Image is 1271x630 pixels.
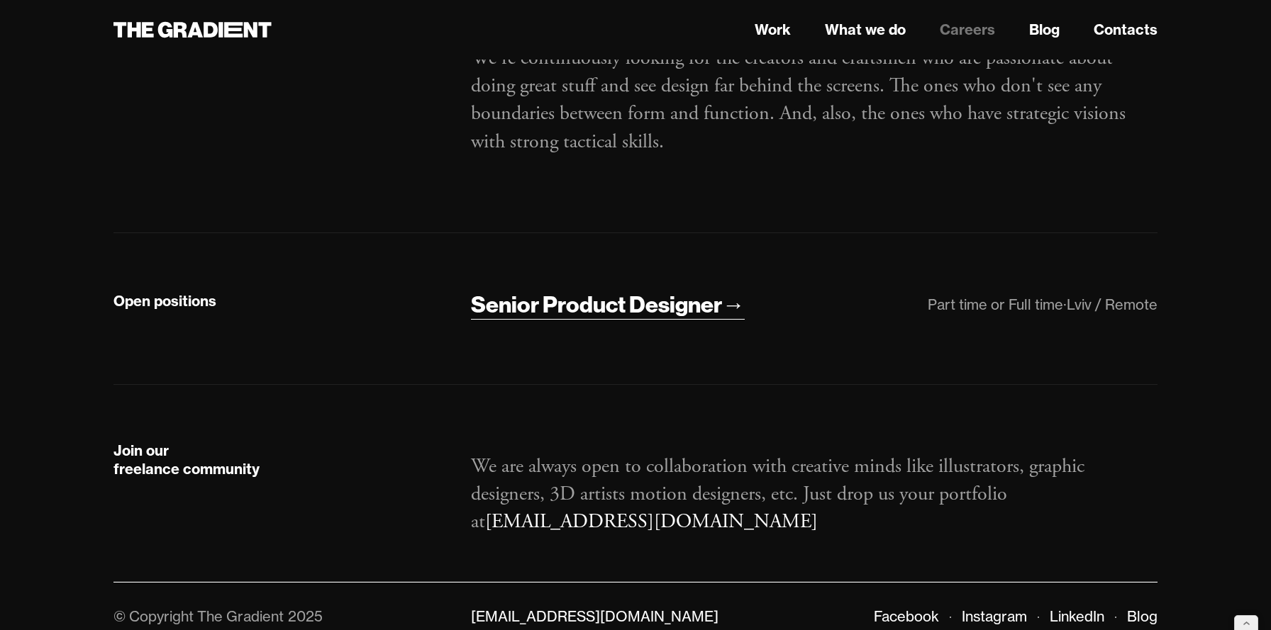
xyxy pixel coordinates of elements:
[485,509,818,534] a: [EMAIL_ADDRESS][DOMAIN_NAME]
[471,45,1158,156] p: We're continuously looking for the creators and craftsmen who are passionate about doing great st...
[471,607,718,625] a: [EMAIL_ADDRESS][DOMAIN_NAME]
[962,607,1027,625] a: Instagram
[113,607,284,625] div: © Copyright The Gradient
[940,19,995,40] a: Careers
[928,296,1063,313] div: Part time or Full time
[1067,296,1158,313] div: Lviv / Remote
[471,453,1158,536] p: We are always open to collaboration with creative minds like illustrators, graphic designers, 3D ...
[1063,296,1067,313] div: ·
[1127,607,1158,625] a: Blog
[1029,19,1060,40] a: Blog
[755,19,791,40] a: Work
[825,19,906,40] a: What we do
[1050,607,1104,625] a: LinkedIn
[722,290,745,320] div: →
[113,292,216,310] strong: Open positions
[471,290,722,320] div: Senior Product Designer
[471,290,745,320] a: Senior Product Designer→
[1094,19,1158,40] a: Contacts
[113,441,260,478] strong: Join our freelance community
[874,607,939,625] a: Facebook
[288,607,323,625] div: 2025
